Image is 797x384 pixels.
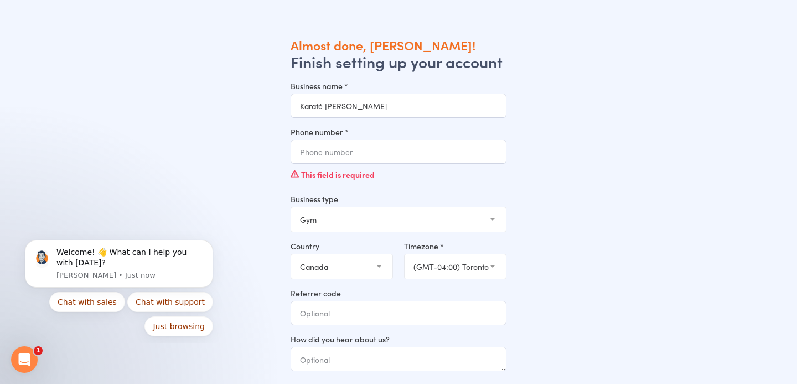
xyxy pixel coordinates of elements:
label: Timezone * [404,240,506,252]
iframe: Intercom live chat [11,346,38,373]
label: Business type [291,193,506,204]
div: This field is required [291,164,506,185]
input: Business name [291,94,506,118]
input: Phone number [291,140,506,164]
iframe: Intercom notifications message [8,230,230,343]
span: 1 [34,346,43,355]
label: Referrer code [291,288,506,299]
label: Country [291,240,393,252]
input: Optional [291,301,506,325]
h2: Finish setting up your account [291,53,506,70]
label: How did you hear about us? [291,334,506,345]
label: Business name * [291,80,506,91]
h1: Almost done, [PERSON_NAME]! [291,37,506,53]
label: Phone number * [291,126,506,137]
